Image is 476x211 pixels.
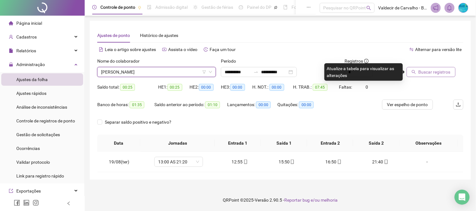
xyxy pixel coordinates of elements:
[154,101,227,108] div: Saldo anterior ao período:
[14,200,20,206] span: facebook
[16,34,37,39] span: Cadastros
[456,102,461,107] span: upload
[158,84,190,91] div: HE 1:
[9,21,13,25] span: home
[16,160,50,165] span: Validar protocolo
[16,48,36,53] span: Relatórios
[16,62,45,67] span: Administração
[419,69,451,75] span: Buscar registros
[253,84,293,91] div: H. NOT.:
[268,158,305,165] div: 15:50
[387,101,428,108] span: Ver espelho de ponto
[92,5,97,9] span: clock-circle
[378,4,427,11] span: Valdecir de Carvalho - BlueW Shop Taboão
[255,198,269,203] span: Versão
[100,5,135,10] span: Controle de ponto
[16,77,48,82] span: Ajustes da folha
[16,188,41,193] span: Exportações
[307,5,311,9] span: ellipsis
[415,47,462,52] span: Alternar para versão lite
[383,160,388,164] span: mobile
[101,67,212,77] span: IVANILSON OLIVEIRA DE SOUZA
[283,5,288,9] span: book
[409,47,414,52] span: swap
[254,69,259,75] span: to
[277,101,323,108] div: Quitações:
[307,135,353,152] th: Entrada 2
[67,201,71,206] span: left
[291,5,332,10] span: Folha de pagamento
[364,59,369,63] span: info-circle
[9,49,13,53] span: file
[284,198,338,203] span: Reportar bug e/ou melhoria
[313,84,328,91] span: 07:45
[209,70,212,74] span: down
[230,84,245,91] span: 00:00
[459,3,468,13] img: 19474
[16,91,46,96] span: Ajustes rápidos
[455,190,470,205] div: Open Intercom Messenger
[16,21,42,26] span: Página inicial
[256,101,271,108] span: 00:00
[404,140,453,147] span: Observações
[9,35,13,39] span: user-add
[261,135,307,152] th: Saída 1
[293,84,339,91] div: H. TRAB.:
[247,5,271,10] span: Painel do DP
[366,85,368,90] span: 0
[353,135,399,152] th: Saída 2
[97,84,158,91] div: Saldo total:
[274,6,278,9] span: pushpin
[239,5,243,9] span: dashboard
[407,67,456,77] button: Buscar registros
[102,119,174,126] span: Separar saldo positivo e negativo?
[130,101,144,108] span: 01:35
[33,200,39,206] span: instagram
[85,189,476,211] footer: QRPoint © 2025 - 2.90.5 -
[16,105,67,110] span: Análise de inconsistências
[366,6,371,10] span: search
[9,62,13,67] span: lock
[227,101,277,108] div: Lançamentos:
[210,47,236,52] span: Faça um tour
[9,189,13,193] span: export
[99,47,103,52] span: file-text
[155,5,188,10] span: Admissão digital
[16,146,40,151] span: Ocorrências
[109,159,129,164] span: 19/08(ter)
[270,84,284,91] span: 00:00
[221,58,240,64] label: Período
[412,70,416,74] span: search
[433,5,439,11] span: notification
[315,158,352,165] div: 16:50
[16,173,64,178] span: Link para registro rápido
[409,158,446,165] div: -
[447,5,452,11] span: bell
[215,135,261,152] th: Entrada 1
[222,158,258,165] div: 12:55
[221,84,253,91] div: HE 3:
[138,6,142,9] span: pushpin
[147,5,152,9] span: file-done
[243,160,248,164] span: mobile
[299,101,314,108] span: 00:00
[199,84,214,91] span: 00:00
[140,135,215,152] th: Jornadas
[362,158,399,165] div: 21:40
[345,58,369,64] span: Registros
[290,160,295,164] span: mobile
[324,63,403,81] div: Atualize a tabela para visualizar as alterações
[105,47,156,52] span: Leia o artigo sobre ajustes
[202,70,206,74] span: filter
[339,85,353,90] span: Faltas:
[16,118,75,123] span: Controle de registros de ponto
[140,33,178,38] span: Histórico de ajustes
[337,160,342,164] span: mobile
[190,84,221,91] div: HE 2:
[23,200,29,206] span: linkedin
[168,84,182,91] span: 00:25
[399,135,458,152] th: Observações
[201,5,233,10] span: Gestão de férias
[158,157,199,167] span: 13:00 AS 21:20
[162,47,167,52] span: youtube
